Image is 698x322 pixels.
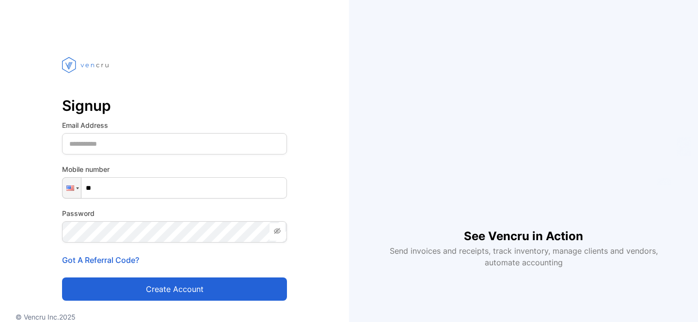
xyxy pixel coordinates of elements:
p: Signup [62,94,287,117]
img: vencru logo [62,39,111,91]
iframe: YouTube video player [384,54,663,212]
div: United States: + 1 [63,178,81,198]
label: Email Address [62,120,287,130]
p: Got A Referral Code? [62,254,287,266]
label: Mobile number [62,164,287,174]
p: Send invoices and receipts, track inventory, manage clients and vendors, automate accounting [384,245,663,268]
h1: See Vencru in Action [464,212,583,245]
label: Password [62,208,287,218]
button: Create account [62,277,287,301]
